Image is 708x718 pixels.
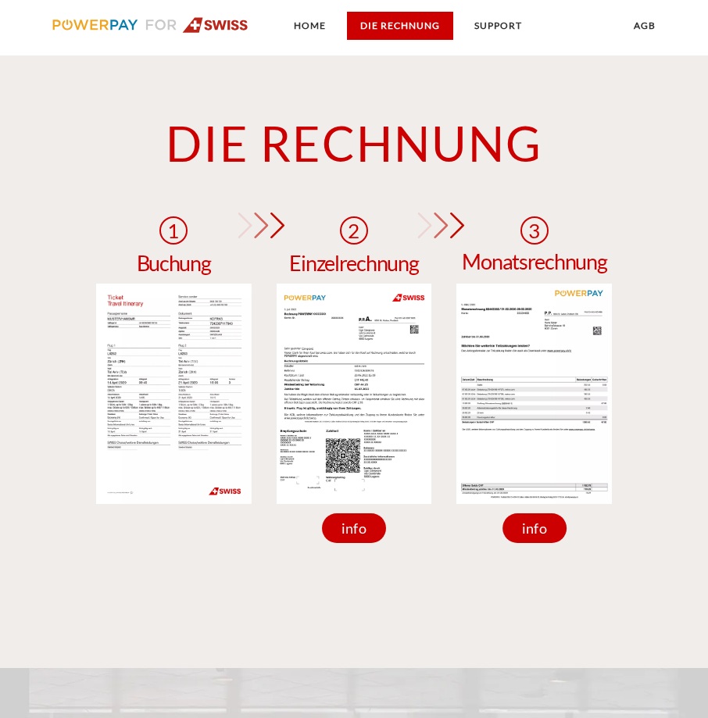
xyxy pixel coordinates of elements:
a: DIE RECHNUNG [347,12,453,40]
div: info [502,513,567,543]
a: agb [620,12,669,40]
a: Home [281,12,339,40]
h4: Monatsrechnung [462,251,606,272]
div: 2 [340,216,368,245]
h1: DIE RECHNUNG [84,114,625,174]
img: single_invoice_swiss_de.jpg [277,284,432,503]
img: swiss_bookingconfirmation.jpg [96,284,252,503]
div: info [322,513,386,543]
img: pfeil-swiss.png [412,213,467,238]
img: logo-swiss.svg [52,17,249,33]
h4: Einzelrechnung [289,252,418,273]
img: monthly_invoice_swiss_de.jpg [456,284,612,503]
h4: Buchung [137,252,211,273]
img: pfeil-swiss.png [232,213,287,238]
div: 1 [159,216,188,245]
div: 3 [520,216,549,245]
a: SUPPORT [461,12,535,40]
